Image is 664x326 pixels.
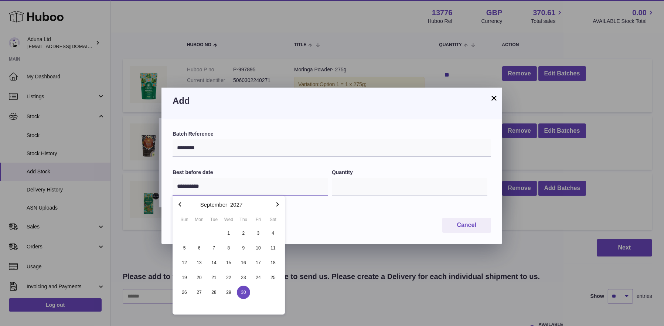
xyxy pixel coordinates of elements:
[222,227,235,240] span: 1
[237,271,250,284] span: 23
[192,255,207,270] button: 13
[192,216,207,223] div: Mon
[177,241,192,255] button: 5
[266,255,280,270] button: 18
[266,226,280,241] button: 4
[236,270,251,285] button: 23
[230,202,242,207] button: 2027
[221,270,236,285] button: 22
[192,285,207,300] button: 27
[266,270,280,285] button: 25
[332,169,487,176] label: Quantity
[236,216,251,223] div: Thu
[177,270,192,285] button: 19
[236,255,251,270] button: 16
[177,255,192,270] button: 12
[251,216,266,223] div: Fri
[207,256,221,269] span: 14
[207,241,221,255] button: 7
[237,286,250,299] span: 30
[192,241,207,255] button: 6
[251,270,266,285] button: 24
[236,241,251,255] button: 9
[490,94,498,102] button: ×
[221,226,236,241] button: 1
[236,285,251,300] button: 30
[173,130,491,137] label: Batch Reference
[237,241,250,255] span: 9
[222,241,235,255] span: 8
[251,241,266,255] button: 10
[207,216,221,223] div: Tue
[173,95,491,107] h3: Add
[251,226,266,241] button: 3
[192,270,207,285] button: 20
[177,216,192,223] div: Sun
[207,286,221,299] span: 28
[252,256,265,269] span: 17
[252,271,265,284] span: 24
[252,227,265,240] span: 3
[221,285,236,300] button: 29
[266,216,280,223] div: Sat
[193,241,206,255] span: 6
[266,271,280,284] span: 25
[442,218,491,233] button: Cancel
[193,286,206,299] span: 27
[207,285,221,300] button: 28
[252,241,265,255] span: 10
[178,271,191,284] span: 19
[222,286,235,299] span: 29
[178,256,191,269] span: 12
[207,255,221,270] button: 14
[237,227,250,240] span: 2
[221,241,236,255] button: 8
[222,271,235,284] span: 22
[193,271,206,284] span: 20
[221,216,236,223] div: Wed
[200,202,227,207] button: September
[266,241,280,255] span: 11
[266,227,280,240] span: 4
[178,286,191,299] span: 26
[222,256,235,269] span: 15
[178,241,191,255] span: 5
[266,241,280,255] button: 11
[266,256,280,269] span: 18
[236,226,251,241] button: 2
[193,256,206,269] span: 13
[177,285,192,300] button: 26
[237,256,250,269] span: 16
[173,169,328,176] label: Best before date
[251,255,266,270] button: 17
[207,270,221,285] button: 21
[207,271,221,284] span: 21
[221,255,236,270] button: 15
